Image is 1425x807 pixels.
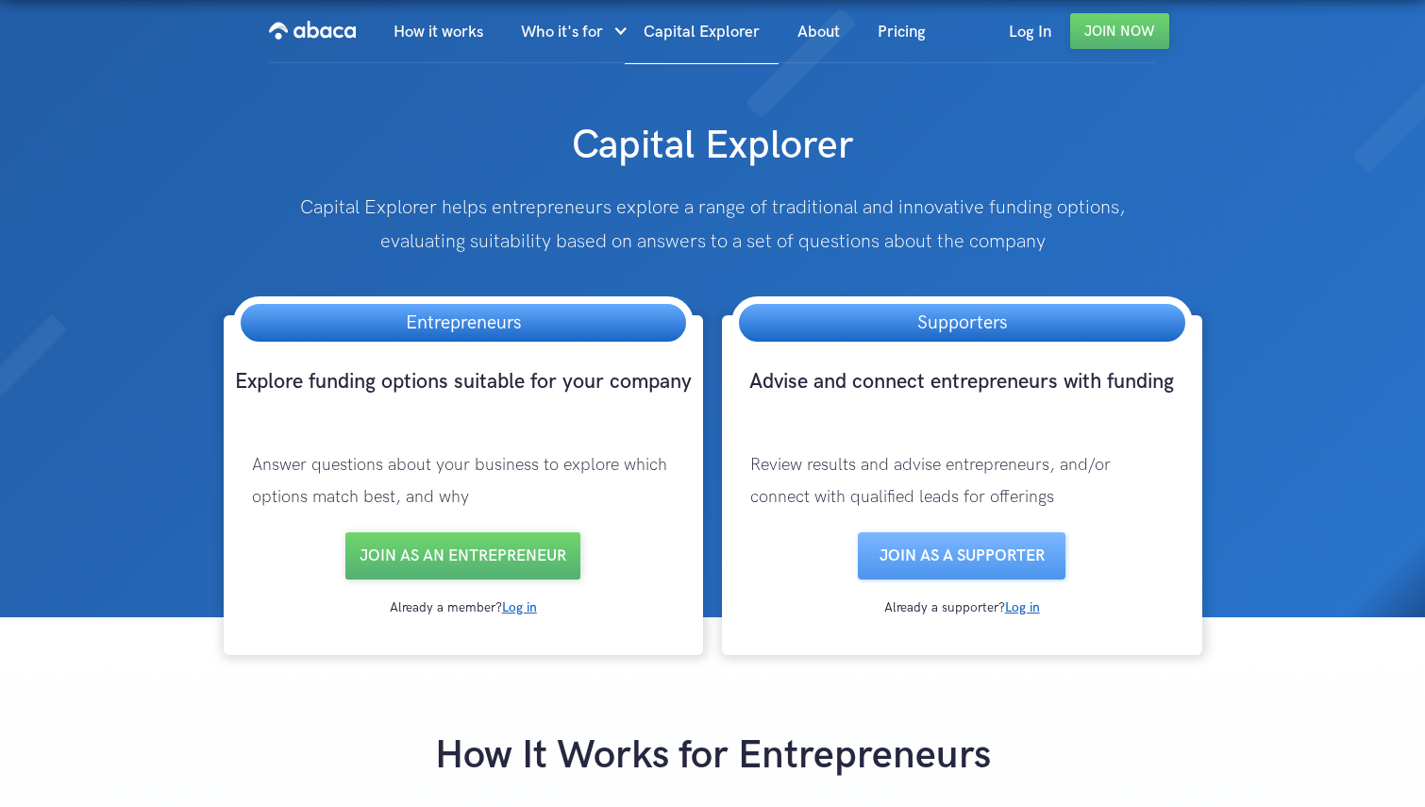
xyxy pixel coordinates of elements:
[731,598,1193,617] div: Already a supporter?
[731,368,1193,430] h3: Advise and connect entrepreneurs with funding
[435,731,991,780] strong: How It Works for Entrepreneurs
[731,430,1193,532] p: Review results and advise entrepreneurs, and/or connect with qualified leads for offerings
[1005,599,1040,615] a: Log in
[233,368,695,430] h3: Explore funding options suitable for your company
[233,430,695,532] p: Answer questions about your business to explore which options match best, and why
[387,304,540,342] h3: Entrepreneurs
[345,532,580,580] a: Join as an entrepreneur
[285,191,1140,259] p: Capital Explorer helps entrepreneurs explore a range of traditional and innovative funding option...
[1070,13,1169,49] a: Join Now
[502,599,537,615] a: Log in
[858,532,1065,580] a: Join as a SUPPORTER
[357,102,1069,172] h1: Capital Explorer
[269,15,356,45] img: Abaca logo
[898,304,1026,342] h3: Supporters
[233,598,695,617] div: Already a member?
